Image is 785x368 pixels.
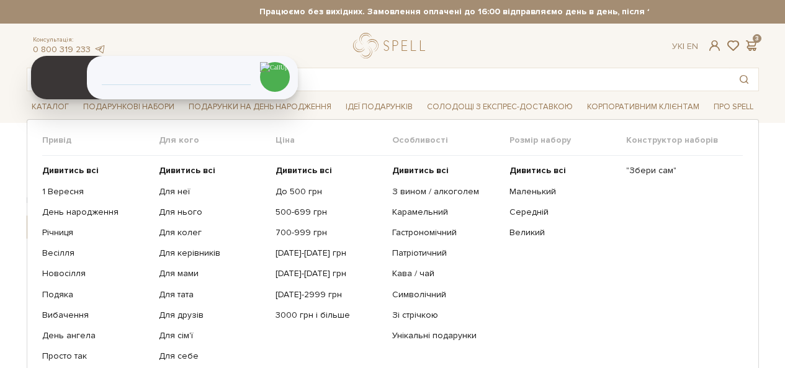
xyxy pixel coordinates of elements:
span: Конструктор наборів [626,135,743,146]
a: 0 800 319 233 [33,44,91,55]
a: Для неї [159,186,266,197]
span: Подарунки на День народження [184,97,336,117]
a: Подяка [42,289,150,300]
a: "Збери сам" [626,165,733,176]
a: Дивитись всі [392,165,500,176]
a: Середній [509,207,617,218]
a: Корпоративним клієнтам [582,96,704,117]
a: [DATE]-2999 грн [276,289,383,300]
a: Дивитись всі [159,165,266,176]
a: Дивитись всі [276,165,383,176]
a: Дивитись всі [42,165,150,176]
b: Дивитись всі [509,165,566,176]
a: До 500 грн [276,186,383,197]
a: 3000 грн і більше [276,310,383,321]
span: Каталог [27,97,74,117]
a: Для мами [159,268,266,279]
b: Дивитись всі [42,165,99,176]
a: День ангела [42,330,150,341]
a: Для колег [159,227,266,238]
a: Патріотичний [392,248,500,259]
span: Ідеї подарунків [341,97,418,117]
a: 500-699 грн [276,207,383,218]
a: telegram [94,44,106,55]
div: Ук [672,41,698,52]
a: Великий [509,227,617,238]
span: Про Spell [709,97,758,117]
a: Весілля [42,248,150,259]
b: Дивитись всі [392,165,449,176]
b: Дивитись всі [276,165,332,176]
a: Зі стрічкою [392,310,500,321]
a: Для керівників [159,248,266,259]
a: Для себе [159,351,266,362]
a: Для нього [159,207,266,218]
b: Дивитись всі [159,165,215,176]
a: Просто так [42,351,150,362]
span: Для кого [159,135,276,146]
a: [DATE]-[DATE] грн [276,248,383,259]
a: [DATE]-[DATE] грн [276,268,383,279]
a: День народження [42,207,150,218]
a: Вибачення [42,310,150,321]
span: | [683,41,684,52]
a: Символічний [392,289,500,300]
button: Пошук товару у каталозі [730,68,758,91]
span: Консультація: [33,36,106,44]
span: Привід [42,135,159,146]
a: 700-999 грн [276,227,383,238]
span: Подарункові набори [78,97,179,117]
a: Для тата [159,289,266,300]
span: Особливості [392,135,509,146]
a: Кава / чай [392,268,500,279]
a: Дивитись всі [509,165,617,176]
a: З вином / алкоголем [392,186,500,197]
span: Ціна [276,135,392,146]
a: En [687,41,698,52]
span: Розмір набору [509,135,626,146]
a: 1 Вересня [42,186,150,197]
input: Пошук товару у каталозі [27,68,730,91]
a: Унікальні подарунки [392,330,500,341]
a: Для друзів [159,310,266,321]
a: Гастрономічний [392,227,500,238]
a: Новосілля [42,268,150,279]
a: logo [353,33,431,58]
a: Карамельний [392,207,500,218]
a: Солодощі з експрес-доставкою [422,96,578,117]
a: Річниця [42,227,150,238]
a: Для сім'ї [159,330,266,341]
a: Маленький [509,186,617,197]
